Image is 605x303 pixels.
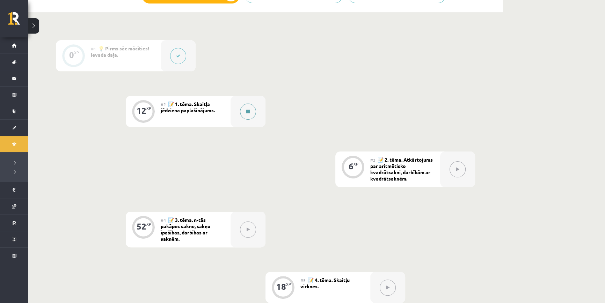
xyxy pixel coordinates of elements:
[137,107,146,114] div: 12
[91,46,96,51] span: #1
[8,12,28,30] a: Rīgas 1. Tālmācības vidusskola
[91,45,149,58] span: 💡 Pirms sāc mācīties! Ievada daļa.
[349,163,353,169] div: 6
[161,217,210,242] span: 📝 3. tēma. n-tās pakāpes sakne, sakņu īpašības, darbības ar saknēm.
[146,222,151,226] div: XP
[286,282,291,286] div: XP
[69,52,74,58] div: 0
[161,101,215,113] span: 📝 1. tēma. Skaitļa jēdziena paplašinājums.
[370,157,376,163] span: #3
[146,106,151,110] div: XP
[300,277,306,283] span: #5
[370,156,433,182] span: 📝 2. tēma. Atkārtojums par aritmētisko kvadrātsakni, darbībām ar kvadrātsaknēm.
[74,51,79,55] div: XP
[276,283,286,290] div: 18
[137,223,146,230] div: 52
[161,101,166,107] span: #2
[353,162,358,166] div: XP
[300,277,350,289] span: 📝 4. tēma. Skaitļu virknes.
[161,217,166,223] span: #4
